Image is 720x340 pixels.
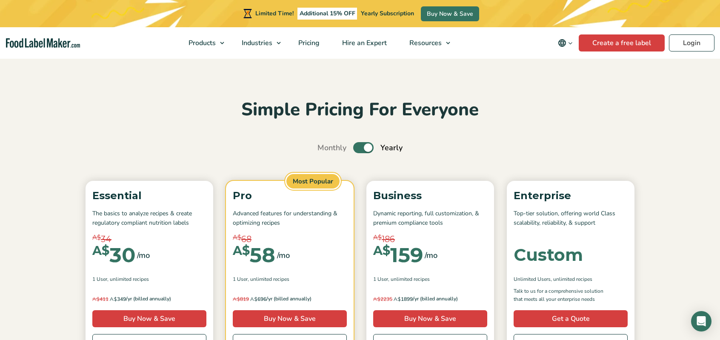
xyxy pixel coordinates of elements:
span: , Unlimited Recipes [388,275,430,283]
p: Business [373,188,487,204]
div: 58 [233,245,275,265]
span: A$ [373,296,380,302]
del: 2235 [373,296,392,303]
p: Top-tier solution, offering world Class scalability, reliability, & support [514,209,628,228]
a: Industries [231,27,285,59]
span: Yearly Subscription [361,9,414,17]
span: 186 [382,233,395,246]
span: 1 User [92,275,107,283]
span: Monthly [317,142,346,154]
a: Buy Now & Save [233,310,347,327]
a: Resources [398,27,454,59]
span: A$ [233,233,241,243]
span: , Unlimited Recipes [551,275,592,283]
a: Hire an Expert [331,27,396,59]
span: 696 [233,295,266,303]
span: A$ [373,233,382,243]
del: 411 [92,296,109,303]
span: 34 [101,233,111,246]
span: /mo [277,249,290,261]
p: Dynamic reporting, full customization, & premium compliance tools [373,209,487,228]
a: Buy Now & Save [421,6,479,21]
p: Advanced features for understanding & optimizing recipes [233,209,347,228]
a: Products [177,27,229,59]
span: A$ [233,245,250,257]
h2: Simple Pricing For Everyone [81,98,639,122]
div: 30 [92,245,135,265]
span: A$ [110,296,117,302]
span: Yearly [380,142,403,154]
span: 1 User [233,275,248,283]
span: Products [186,38,217,48]
span: Unlimited Users [514,275,551,283]
p: Pro [233,188,347,204]
span: Hire an Expert [340,38,388,48]
span: 1 User [373,275,388,283]
span: Most Popular [285,173,341,190]
span: /yr (billed annually) [413,295,458,303]
label: Toggle [353,142,374,153]
span: /mo [137,249,150,261]
a: Buy Now & Save [92,310,206,327]
span: A$ [233,296,240,302]
span: Additional 15% OFF [297,8,357,20]
span: , Unlimited Recipes [248,275,289,283]
span: A$ [394,296,401,302]
a: Login [669,34,714,51]
span: 349 [92,295,126,303]
span: /yr (billed annually) [126,295,171,303]
span: /mo [425,249,437,261]
p: The basics to analyze recipes & create regulatory compliant nutrition labels [92,209,206,228]
p: Essential [92,188,206,204]
span: Resources [407,38,443,48]
span: Limited Time! [255,9,294,17]
a: Food Label Maker homepage [6,38,80,48]
button: Change language [552,34,579,51]
div: 159 [373,245,423,265]
span: , Unlimited Recipes [107,275,149,283]
span: 1899 [373,295,413,303]
div: Custom [514,246,583,263]
span: A$ [250,296,257,302]
div: Open Intercom Messenger [691,311,711,331]
span: Industries [239,38,273,48]
span: A$ [92,296,100,302]
span: Pricing [296,38,320,48]
p: Enterprise [514,188,628,204]
p: Talk to us for a comprehensive solution that meets all your enterprise needs [514,287,611,303]
span: 68 [241,233,251,246]
del: 819 [233,296,249,303]
span: /yr (billed annually) [266,295,311,303]
a: Get a Quote [514,310,628,327]
span: A$ [373,245,390,257]
span: A$ [92,245,109,257]
a: Buy Now & Save [373,310,487,327]
a: Create a free label [579,34,665,51]
span: A$ [92,233,101,243]
a: Pricing [287,27,329,59]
